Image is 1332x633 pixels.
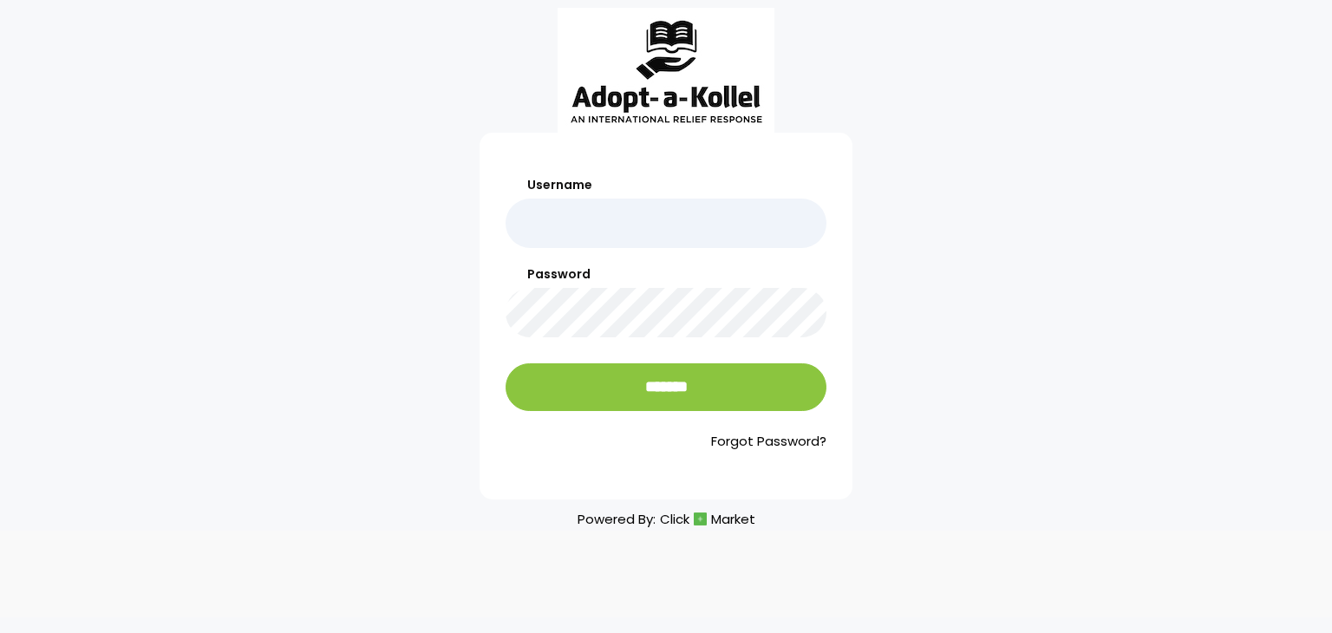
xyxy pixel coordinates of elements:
img: aak_logo_sm.jpeg [558,8,774,133]
img: cm_icon.png [694,512,707,525]
label: Username [506,176,826,194]
label: Password [506,265,826,284]
a: Forgot Password? [506,432,826,452]
p: Powered By: [578,507,755,531]
a: ClickMarket [660,507,755,531]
